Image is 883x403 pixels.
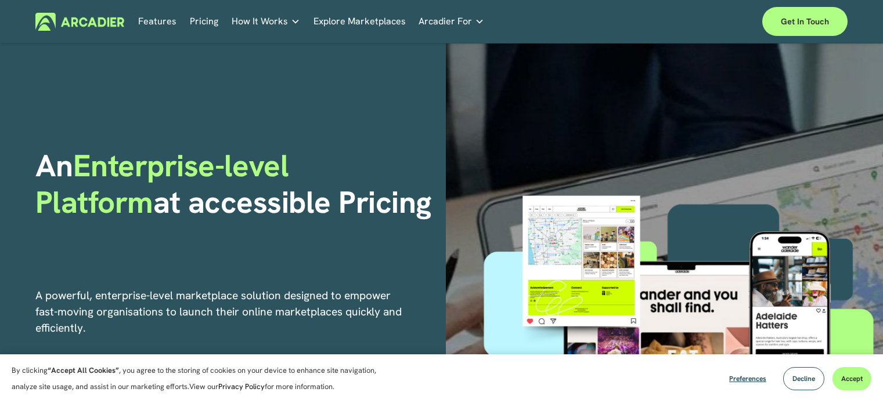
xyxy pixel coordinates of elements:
[792,374,815,383] span: Decline
[138,13,176,31] a: Features
[783,367,824,390] button: Decline
[232,13,288,30] span: How It Works
[35,13,124,31] img: Arcadier
[762,7,848,36] a: Get in touch
[12,362,389,395] p: By clicking , you agree to the storing of cookies on your device to enhance site navigation, anal...
[190,13,218,31] a: Pricing
[35,146,297,222] span: Enterprise-level Platform
[232,13,300,31] a: folder dropdown
[419,13,472,30] span: Arcadier For
[35,148,438,220] h1: An at accessible Pricing
[313,13,406,31] a: Explore Marketplaces
[729,374,766,383] span: Preferences
[218,382,265,391] a: Privacy Policy
[419,13,484,31] a: folder dropdown
[48,365,119,375] strong: “Accept All Cookies”
[832,367,871,390] button: Accept
[720,367,775,390] button: Preferences
[841,374,863,383] span: Accept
